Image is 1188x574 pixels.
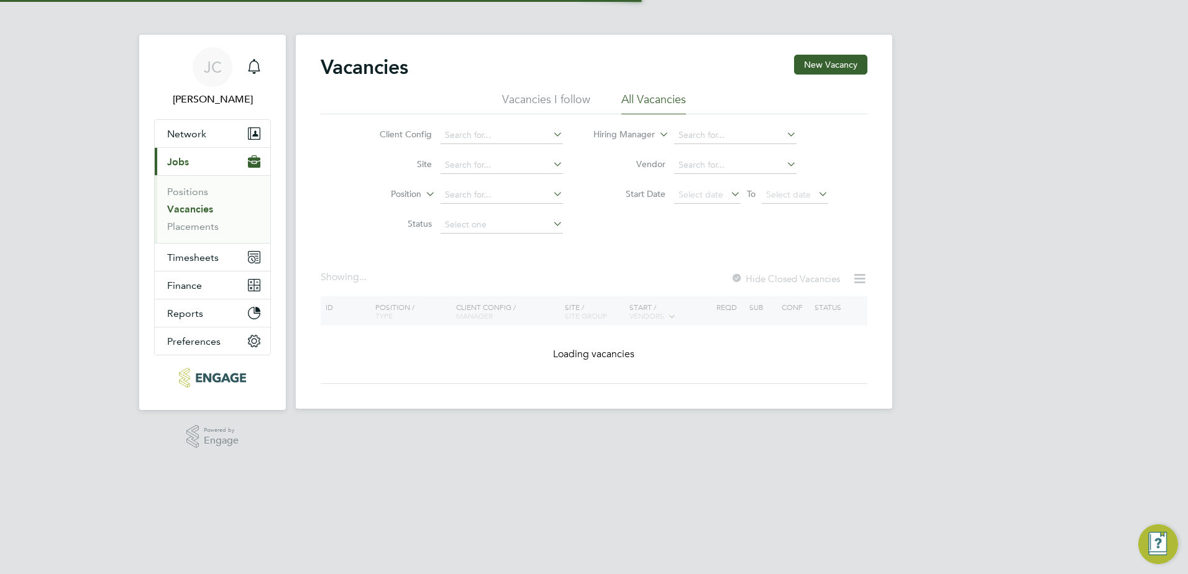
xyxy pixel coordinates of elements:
img: educationmattersgroup-logo-retina.png [179,368,245,388]
a: Go to home page [154,368,271,388]
li: All Vacancies [621,92,686,114]
button: Reports [155,299,270,327]
button: Network [155,120,270,147]
button: Preferences [155,327,270,355]
span: Preferences [167,335,221,347]
a: Powered byEngage [186,425,239,449]
input: Select one [441,216,563,234]
label: Client Config [360,129,432,140]
span: James Carey [154,92,271,107]
label: Vendor [594,158,665,170]
span: Engage [204,435,239,446]
span: Jobs [167,156,189,168]
span: Finance [167,280,202,291]
label: Hide Closed Vacancies [731,273,840,285]
li: Vacancies I follow [502,92,590,114]
div: Showing [321,271,369,284]
a: JC[PERSON_NAME] [154,47,271,107]
span: Reports [167,307,203,319]
span: JC [204,59,222,75]
button: Engage Resource Center [1138,524,1178,564]
a: Placements [167,221,219,232]
button: Finance [155,271,270,299]
label: Hiring Manager [583,129,655,141]
label: Start Date [594,188,665,199]
label: Site [360,158,432,170]
span: Powered by [204,425,239,435]
input: Search for... [674,127,797,144]
span: Network [167,128,206,140]
span: Select date [679,189,723,200]
input: Search for... [441,127,563,144]
input: Search for... [441,157,563,174]
nav: Main navigation [139,35,286,410]
button: Jobs [155,148,270,175]
label: Status [360,218,432,229]
button: New Vacancy [794,55,867,75]
div: Jobs [155,175,270,243]
input: Search for... [441,186,563,204]
span: ... [359,271,367,283]
h2: Vacancies [321,55,408,80]
label: Position [350,188,421,201]
a: Positions [167,186,208,198]
span: To [743,186,759,202]
input: Search for... [674,157,797,174]
button: Timesheets [155,244,270,271]
a: Vacancies [167,203,213,215]
span: Timesheets [167,252,219,263]
span: Select date [766,189,811,200]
